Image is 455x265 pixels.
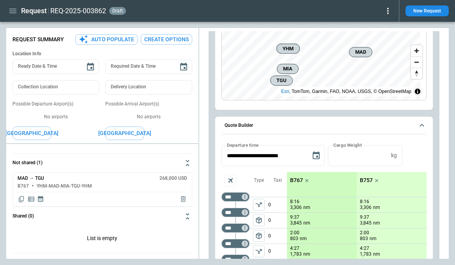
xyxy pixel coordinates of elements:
[253,246,265,257] button: left aligned
[12,154,192,172] button: Not shared (1)
[105,114,192,120] p: No airports
[27,195,35,203] span: Display detailed quote content
[290,246,299,251] p: 4:27
[280,45,296,53] span: YHM
[221,254,250,264] div: Too short
[280,65,295,73] span: MIA
[221,192,250,202] div: Not found
[290,220,302,226] p: 3,845
[221,208,250,217] div: Not found
[253,214,265,226] span: Type of sector
[253,214,265,226] button: left aligned
[413,87,422,96] summary: Toggle attribution
[227,142,259,148] label: Departure time
[274,77,289,84] span: TGU
[221,223,250,233] div: Not found
[12,114,99,120] p: No airports
[179,195,187,203] span: Delete quote
[105,101,192,107] p: Possible Arrival Airport(s)
[290,204,302,211] p: 3,306
[268,228,287,244] p: 0
[405,5,449,16] button: New Request
[360,220,372,226] p: 3,845
[391,152,397,159] p: kg
[290,214,299,220] p: 9:37
[12,207,192,226] button: Shared (0)
[12,226,192,253] div: Not shared (1)
[360,204,372,211] p: 3,306
[303,204,310,211] p: nm
[360,235,368,242] p: 803
[12,36,64,43] p: Request Summary
[12,214,34,219] h6: Shared (0)
[360,199,369,205] p: 8:16
[12,160,42,165] h6: Not shared (1)
[290,251,302,258] p: 1,783
[411,68,422,79] button: Reset bearing to north
[18,176,44,181] h6: MAD → TGU
[373,251,380,258] p: nm
[254,177,264,184] p: Type
[290,230,299,236] p: 2:00
[253,230,265,242] button: left aligned
[221,117,427,135] button: Quote Builder
[300,235,307,242] p: nm
[308,148,324,163] button: Choose date, selected date is Sep 18, 2025
[105,126,144,140] button: [GEOGRAPHIC_DATA]
[268,244,287,259] p: 0
[290,177,303,184] p: B767
[303,220,310,226] p: nm
[12,226,192,253] p: List is empty
[373,220,380,226] p: nm
[255,232,263,240] span: package_2
[411,56,422,68] button: Zoom out
[290,235,298,242] p: 803
[37,184,92,189] h6: YHM-MAD-MIA-TGU-YHM
[370,235,377,242] p: nm
[18,195,25,203] span: Copy quote content
[290,199,299,205] p: 8:16
[360,230,369,236] p: 2:00
[18,184,29,189] h6: B767
[225,175,236,186] span: Aircraft selection
[253,230,265,242] span: Type of sector
[333,142,362,148] label: Cargo Weight
[253,199,265,211] button: left aligned
[360,246,369,251] p: 4:27
[268,197,287,212] p: 0
[255,216,263,224] span: package_2
[253,199,265,211] span: Type of sector
[12,172,192,207] div: Not shared (1)
[75,34,138,45] button: Auto Populate
[281,88,411,95] div: , TomTom, Garmin, FAO, NOAA, USGS, © OpenStreetMap
[352,48,369,56] span: MAD
[159,176,187,181] h6: 268,000 USD
[225,123,253,128] h6: Quote Builder
[222,21,420,100] canvas: Map
[12,101,99,107] p: Possible Departure Airport(s)
[141,34,192,45] button: Create Options
[111,8,124,14] span: draft
[12,51,192,57] h6: Location Info
[360,177,373,184] p: B757
[221,239,250,248] div: Not found
[281,89,289,94] a: Esri
[176,59,191,75] button: Choose date
[273,177,282,184] p: Taxi
[12,126,51,140] button: [GEOGRAPHIC_DATA]
[303,251,310,258] p: nm
[411,45,422,56] button: Zoom in
[268,213,287,228] p: 0
[360,251,372,258] p: 1,783
[21,6,47,16] h1: Request
[253,246,265,257] span: Type of sector
[373,204,380,211] p: nm
[83,59,98,75] button: Choose date
[50,6,106,16] h2: REQ-2025-003862
[360,214,369,220] p: 9:37
[37,195,44,203] span: Display quote schedule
